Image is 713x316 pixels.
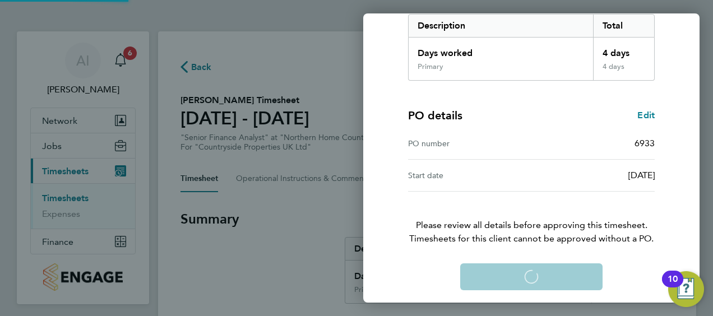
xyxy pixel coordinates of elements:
span: 6933 [635,138,655,148]
div: Description [409,15,593,37]
a: Edit [637,109,655,122]
div: PO number [408,137,531,150]
div: Total [593,15,655,37]
p: Please review all details before approving this timesheet. [395,192,668,245]
div: 10 [668,279,678,294]
div: [DATE] [531,169,655,182]
div: Days worked [409,38,593,62]
span: Edit [637,110,655,120]
div: Summary of 25 - 31 Aug 2025 [408,14,655,81]
div: Primary [418,62,443,71]
div: 4 days [593,38,655,62]
button: Open Resource Center, 10 new notifications [668,271,704,307]
div: Start date [408,169,531,182]
div: 4 days [593,62,655,80]
h4: PO details [408,108,462,123]
span: Timesheets for this client cannot be approved without a PO. [395,232,668,245]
